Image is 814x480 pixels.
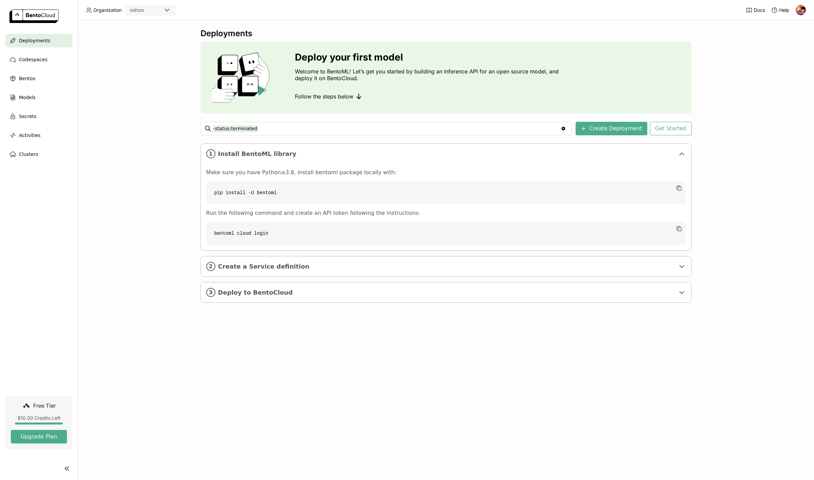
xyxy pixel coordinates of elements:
[295,52,562,63] h3: Deploy your first model
[295,68,562,82] p: Welcome to BentoML! Let’s get you started by building an Inference API for an open source model, ...
[11,415,67,421] div: $10.00 Credits Left
[19,131,41,139] span: Activities
[5,147,72,161] a: Clusters
[576,122,647,135] button: Create Deployment
[561,126,566,131] svg: Clear value
[19,150,38,158] span: Clusters
[5,129,72,142] a: Activities
[206,169,686,176] p: Make sure you have Python≥3.8, install bentoml package locally with:
[206,149,215,158] i: 1
[33,402,56,409] span: Free Tier
[206,210,686,216] p: Run the following command and create an API token following the instructions:
[206,222,686,245] code: bentoml cloud login
[5,91,72,104] a: Models
[746,7,765,14] a: Docs
[779,7,789,13] span: Help
[19,93,36,101] span: Models
[11,430,67,443] button: Upgrade Plan
[206,181,686,204] code: pip install -U bentoml
[19,74,35,83] span: Bentos
[201,28,692,39] div: Deployments
[19,112,37,120] span: Secrets
[218,150,675,158] span: Install BentoML library
[206,52,279,103] img: cover onboarding
[754,7,765,13] span: Docs
[93,7,122,13] span: Organization
[19,37,50,45] span: Deployments
[201,144,691,164] div: 1Install BentoML library
[650,122,692,135] button: Get Started
[5,53,72,66] a: Codespaces
[130,7,144,14] div: sohoo
[771,7,789,14] div: Help
[295,93,353,100] span: Follow the steps below
[5,34,72,47] a: Deployments
[5,110,72,123] a: Secrets
[218,289,675,296] span: Deploy to BentoCloud
[213,123,561,134] input: Search
[9,9,59,23] img: logo
[201,282,691,302] div: 3Deploy to BentoCloud
[796,5,806,15] img: Marc PAN
[206,262,215,271] i: 2
[19,55,47,64] span: Codespaces
[206,288,215,297] i: 3
[201,256,691,276] div: 2Create a Service definition
[218,263,675,270] span: Create a Service definition
[5,396,72,449] a: Free Tier$10.00 Credits LeftUpgrade Plan
[5,72,72,85] a: Bentos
